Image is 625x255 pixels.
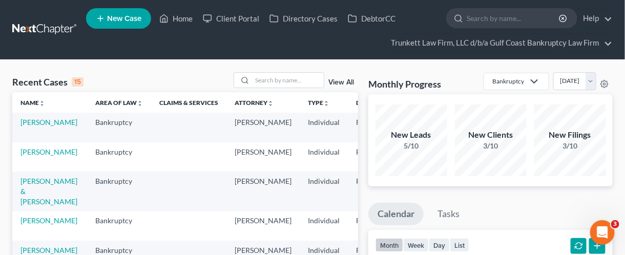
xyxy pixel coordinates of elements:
div: 15 [72,77,84,87]
a: Calendar [368,203,424,225]
div: 3/10 [455,141,527,151]
th: Claims & Services [151,92,226,113]
input: Search by name... [467,9,560,28]
div: New Filings [534,129,606,141]
a: Districtunfold_more [356,99,390,107]
a: Trunkett Law Firm, LLC d/b/a Gulf Coast Bankruptcy Law Firm [386,34,612,52]
div: Bankruptcy [492,77,524,86]
a: Help [578,9,612,28]
td: FLMB [348,172,398,211]
a: [PERSON_NAME] [20,246,77,254]
td: Individual [300,113,348,142]
td: FLMB [348,113,398,142]
a: Directory Cases [264,9,343,28]
a: [PERSON_NAME] & [PERSON_NAME] [20,177,77,206]
a: [PERSON_NAME] [20,216,77,225]
a: View All [328,79,354,86]
div: New Clients [455,129,527,141]
a: [PERSON_NAME] [20,118,77,126]
iframe: Intercom live chat [590,220,615,245]
td: Bankruptcy [87,113,151,142]
div: Recent Cases [12,76,84,88]
button: week [403,238,429,252]
td: Bankruptcy [87,172,151,211]
a: Home [154,9,198,28]
td: [PERSON_NAME] [226,113,300,142]
span: 3 [611,220,619,228]
a: Area of Lawunfold_more [95,99,143,107]
td: Individual [300,211,348,241]
a: DebtorCC [343,9,401,28]
a: Tasks [428,203,469,225]
i: unfold_more [39,100,45,107]
a: Typeunfold_more [308,99,329,107]
td: [PERSON_NAME] [226,142,300,172]
a: Nameunfold_more [20,99,45,107]
input: Search by name... [252,73,324,88]
i: unfold_more [267,100,274,107]
td: Bankruptcy [87,142,151,172]
div: 3/10 [534,141,606,151]
a: [PERSON_NAME] [20,147,77,156]
button: day [429,238,450,252]
div: New Leads [376,129,447,141]
div: 5/10 [376,141,447,151]
td: [PERSON_NAME] [226,211,300,241]
td: Individual [300,172,348,211]
td: FLMB [348,211,398,241]
i: unfold_more [137,100,143,107]
span: New Case [107,15,141,23]
td: Bankruptcy [87,211,151,241]
td: [PERSON_NAME] [226,172,300,211]
i: unfold_more [323,100,329,107]
td: FLMB [348,142,398,172]
a: Attorneyunfold_more [235,99,274,107]
button: list [450,238,469,252]
button: month [376,238,403,252]
h3: Monthly Progress [368,78,441,90]
td: Individual [300,142,348,172]
a: Client Portal [198,9,264,28]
